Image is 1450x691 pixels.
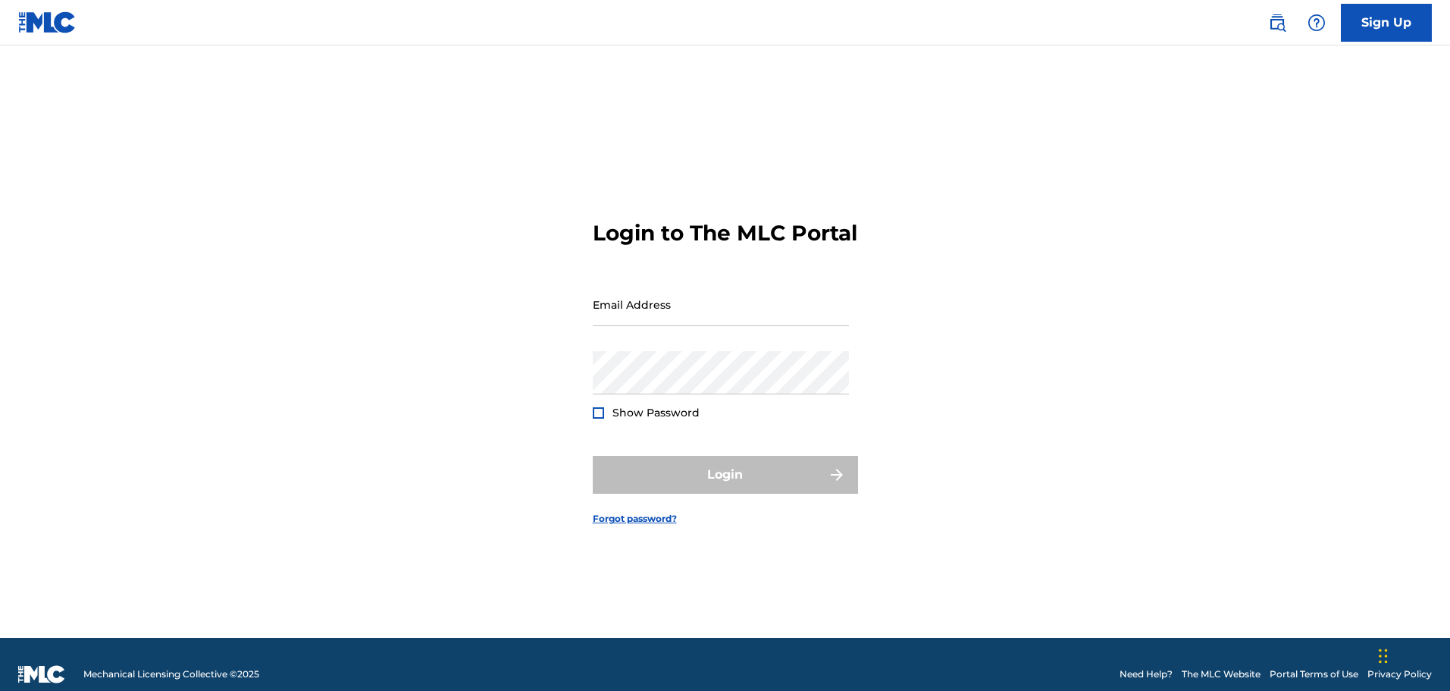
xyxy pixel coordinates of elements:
[1301,8,1332,38] div: Help
[1367,667,1432,681] a: Privacy Policy
[612,406,700,419] span: Show Password
[1270,667,1358,681] a: Portal Terms of Use
[1182,667,1261,681] a: The MLC Website
[18,11,77,33] img: MLC Logo
[18,665,65,683] img: logo
[83,667,259,681] span: Mechanical Licensing Collective © 2025
[593,512,677,526] a: Forgot password?
[1120,667,1173,681] a: Need Help?
[1374,618,1450,691] iframe: Chat Widget
[1268,14,1286,32] img: search
[1379,633,1388,679] div: Drag
[1262,8,1292,38] a: Public Search
[1308,14,1326,32] img: help
[1341,4,1432,42] a: Sign Up
[593,220,857,247] h3: Login to The MLC Portal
